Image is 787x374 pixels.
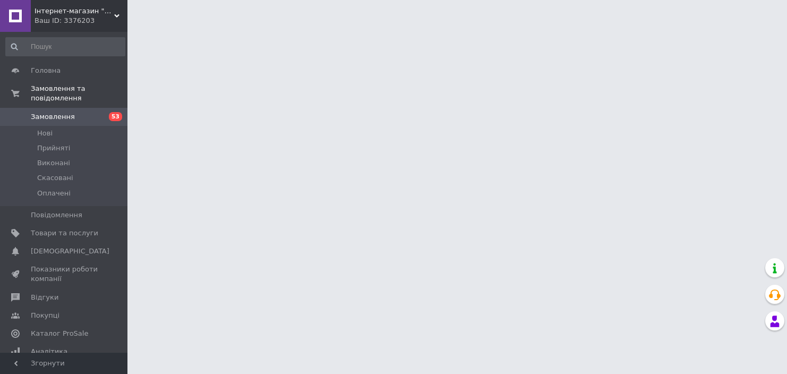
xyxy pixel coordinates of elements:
span: Прийняті [37,143,70,153]
span: Замовлення та повідомлення [31,84,127,103]
span: Виконані [37,158,70,168]
span: Інтернет-магазин "Multi Brand" [35,6,114,16]
span: Показники роботи компанії [31,265,98,284]
span: Каталог ProSale [31,329,88,338]
span: Оплачені [37,189,71,198]
span: Аналітика [31,347,67,356]
span: Нові [37,129,53,138]
span: Замовлення [31,112,75,122]
div: Ваш ID: 3376203 [35,16,127,25]
span: Відгуки [31,293,58,302]
input: Пошук [5,37,125,56]
span: Товари та послуги [31,228,98,238]
span: Скасовані [37,173,73,183]
span: Головна [31,66,61,75]
span: [DEMOGRAPHIC_DATA] [31,246,109,256]
span: Покупці [31,311,59,320]
span: Повідомлення [31,210,82,220]
span: 53 [109,112,122,121]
